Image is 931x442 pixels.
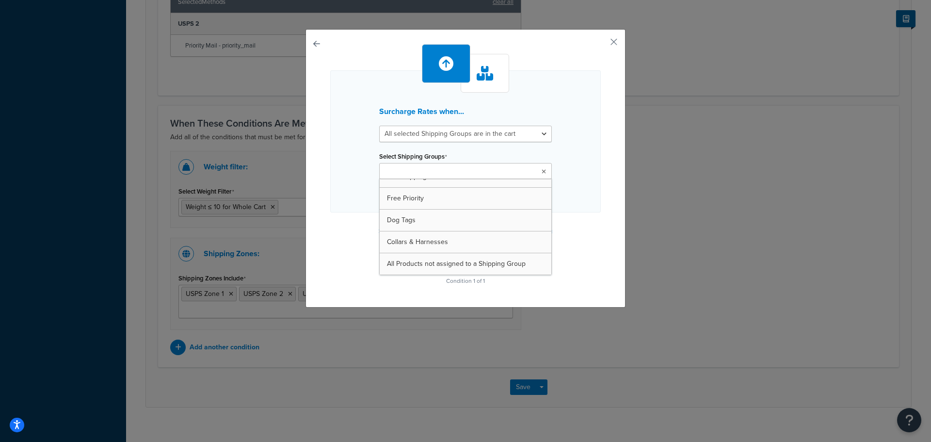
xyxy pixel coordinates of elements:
span: Collars & Harnesses [387,237,448,247]
span: Dog Tags [387,215,416,225]
a: Dog Tags [380,210,551,231]
a: Free Priority [380,188,551,209]
span: Free Priority [387,193,424,203]
button: Select Shipping Groups to prevent this rule from applying [376,224,555,239]
label: Select Shipping Groups [379,153,447,161]
span: free shipping [387,171,427,181]
p: Condition 1 of 1 [330,274,601,288]
span: All Products not assigned to a Shipping Group [387,259,526,269]
a: Collars & Harnesses [380,231,551,253]
h3: Surcharge Rates when... [379,107,552,116]
a: All Products not assigned to a Shipping Group [380,253,551,275]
